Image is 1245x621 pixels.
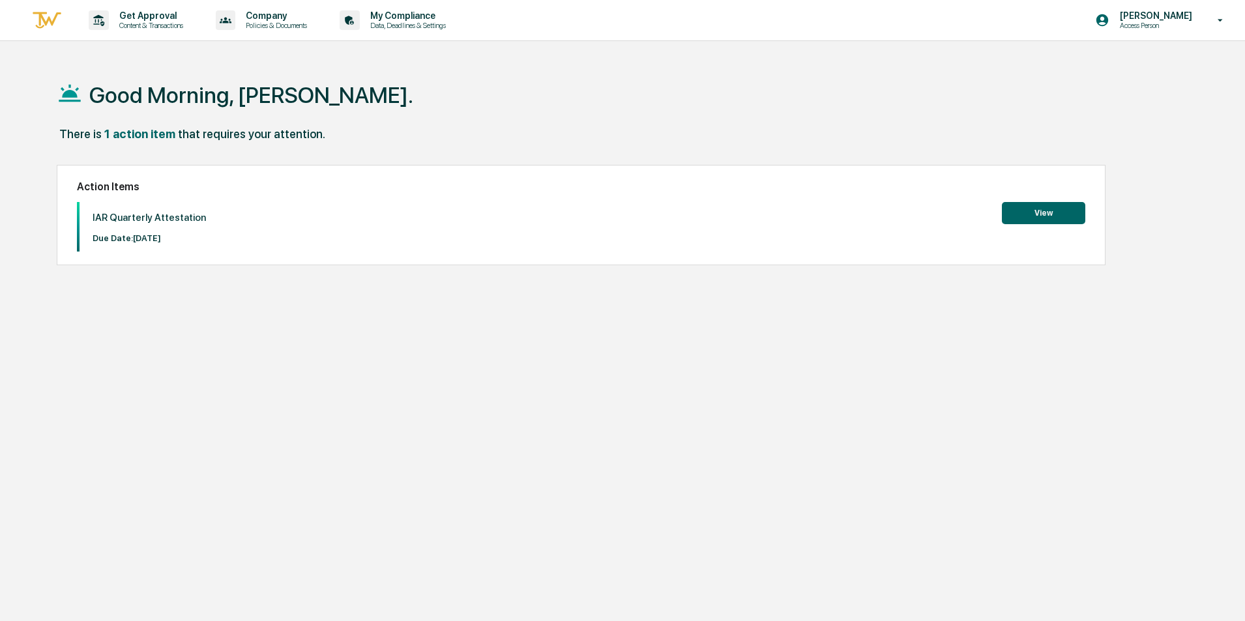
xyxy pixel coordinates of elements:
p: Due Date: [DATE] [93,233,206,243]
p: Content & Transactions [109,21,190,30]
h1: Good Morning, [PERSON_NAME]. [89,82,413,108]
p: Company [235,10,314,21]
p: My Compliance [360,10,452,21]
p: Get Approval [109,10,190,21]
img: logo [31,10,63,31]
h2: Action Items [77,181,1085,193]
a: View [1002,206,1085,218]
div: that requires your attention. [178,127,325,141]
p: IAR Quarterly Attestation [93,212,206,224]
button: View [1002,202,1085,224]
p: Policies & Documents [235,21,314,30]
div: 1 action item [104,127,175,141]
p: [PERSON_NAME] [1109,10,1199,21]
p: Data, Deadlines & Settings [360,21,452,30]
p: Access Person [1109,21,1199,30]
div: There is [59,127,102,141]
